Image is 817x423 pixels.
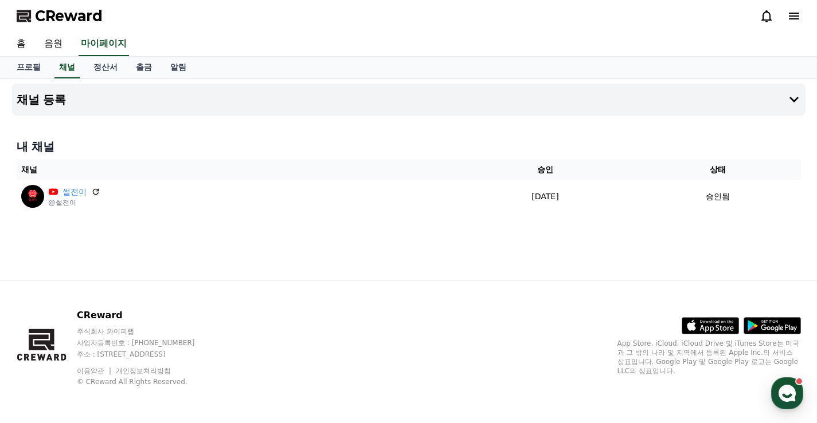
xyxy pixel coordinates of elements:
[35,32,72,56] a: 음원
[460,191,631,203] p: [DATE]
[49,198,100,207] p: @썰전이
[21,185,44,208] img: 썰전이
[7,57,50,78] a: 프로필
[77,377,217,386] p: © CReward All Rights Reserved.
[62,186,87,198] a: 썰전이
[54,57,80,78] a: 채널
[77,309,217,322] p: CReward
[77,327,217,336] p: 주식회사 와이피랩
[84,57,127,78] a: 정산서
[77,367,113,375] a: 이용약관
[77,350,217,359] p: 주소 : [STREET_ADDRESS]
[635,159,800,180] th: 상태
[17,139,801,155] h4: 내 채널
[706,191,730,203] p: 승인됨
[161,57,196,78] a: 알림
[17,7,103,25] a: CReward
[12,84,806,116] button: 채널 등록
[7,32,35,56] a: 홈
[455,159,636,180] th: 승인
[116,367,171,375] a: 개인정보처리방침
[17,93,67,106] h4: 채널 등록
[35,7,103,25] span: CReward
[79,32,129,56] a: 마이페이지
[77,338,217,347] p: 사업자등록번호 : [PHONE_NUMBER]
[127,57,161,78] a: 출금
[617,339,801,375] p: App Store, iCloud, iCloud Drive 및 iTunes Store는 미국과 그 밖의 나라 및 지역에서 등록된 Apple Inc.의 서비스 상표입니다. Goo...
[17,159,455,180] th: 채널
